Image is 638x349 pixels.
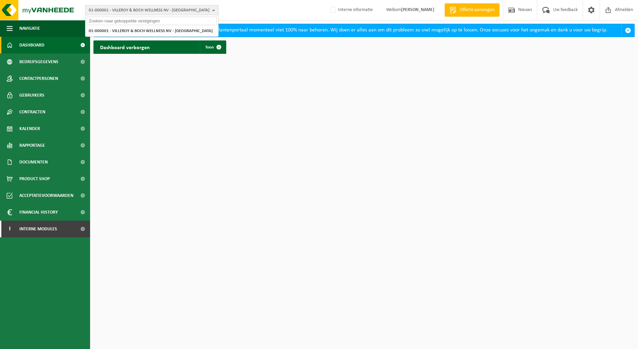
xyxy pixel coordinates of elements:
[458,7,496,13] span: Offerte aanvragen
[19,120,40,137] span: Kalender
[89,29,213,33] strong: 01-000001 - VILLEROY & BOCH WELLNESS NV - [GEOGRAPHIC_DATA]
[87,17,217,25] input: Zoeken naar gekoppelde vestigingen
[19,70,58,87] span: Contactpersonen
[444,3,500,17] a: Offerte aanvragen
[19,204,58,221] span: Financial History
[205,45,214,49] span: Toon
[19,37,44,53] span: Dashboard
[19,87,44,104] span: Gebruikers
[7,221,13,237] span: I
[19,53,58,70] span: Bedrijfsgegevens
[85,5,219,15] button: 01-000001 - VILLEROY & BOCH WELLNESS NV - [GEOGRAPHIC_DATA]
[106,24,621,37] div: Beste klant, wegens technische redenen werkt ons klantenportaal momenteel niet 100% naar behoren....
[89,5,210,15] span: 01-000001 - VILLEROY & BOCH WELLNESS NV - [GEOGRAPHIC_DATA]
[19,137,45,154] span: Rapportage
[19,170,50,187] span: Product Shop
[19,154,48,170] span: Documenten
[19,20,40,37] span: Navigatie
[19,104,45,120] span: Contracten
[329,5,373,15] label: Interne informatie
[93,40,156,53] h2: Dashboard verborgen
[401,7,434,12] strong: [PERSON_NAME]
[19,221,57,237] span: Interne modules
[19,187,73,204] span: Acceptatievoorwaarden
[200,40,226,54] a: Toon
